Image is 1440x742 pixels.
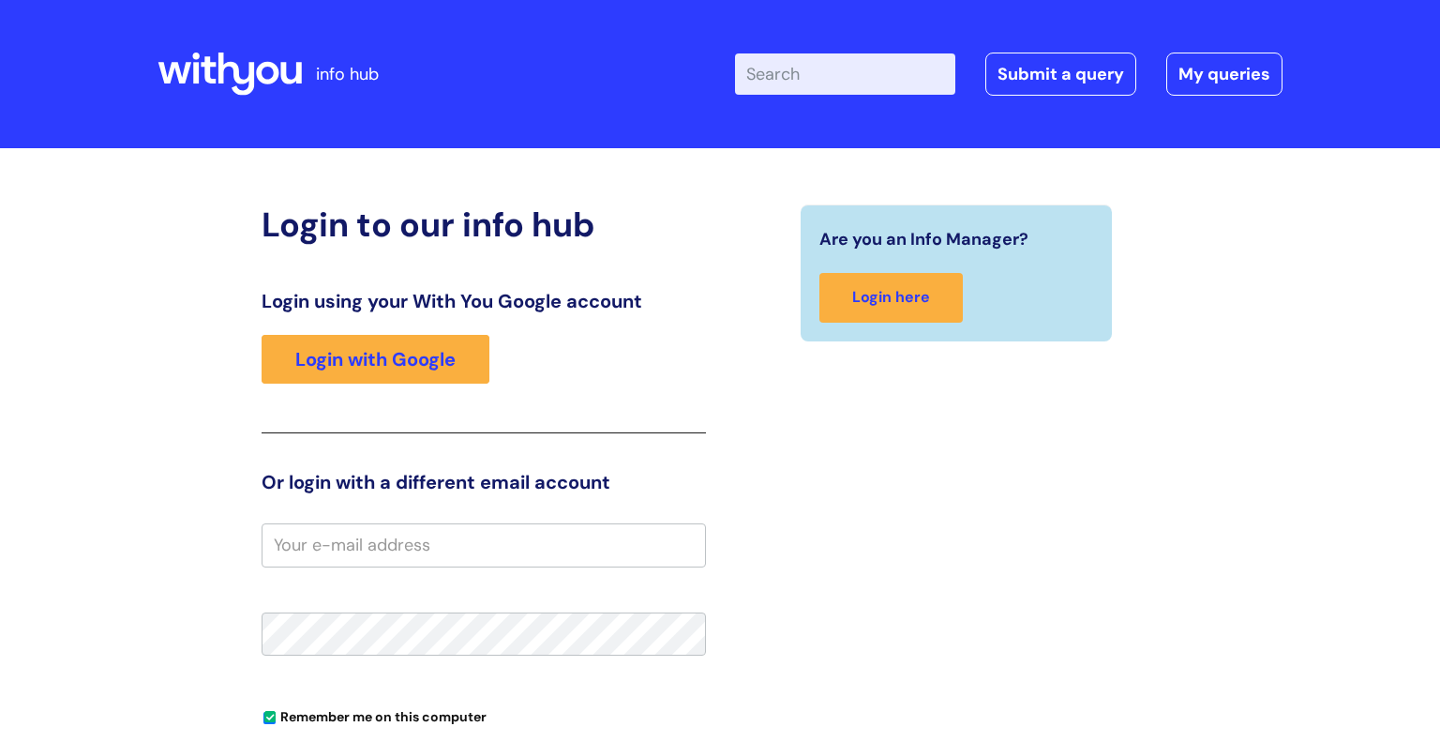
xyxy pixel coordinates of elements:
a: Login here [819,273,963,323]
div: You can uncheck this option if you're logging in from a shared device [262,701,706,731]
input: Your e-mail address [262,523,706,567]
input: Search [735,53,955,95]
h3: Or login with a different email account [262,471,706,493]
p: info hub [316,59,379,89]
a: My queries [1166,53,1282,96]
h2: Login to our info hub [262,204,706,245]
input: Remember me on this computer [263,712,276,724]
span: Are you an Info Manager? [819,224,1028,254]
h3: Login using your With You Google account [262,290,706,312]
label: Remember me on this computer [262,704,487,725]
a: Login with Google [262,335,489,384]
a: Submit a query [985,53,1136,96]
